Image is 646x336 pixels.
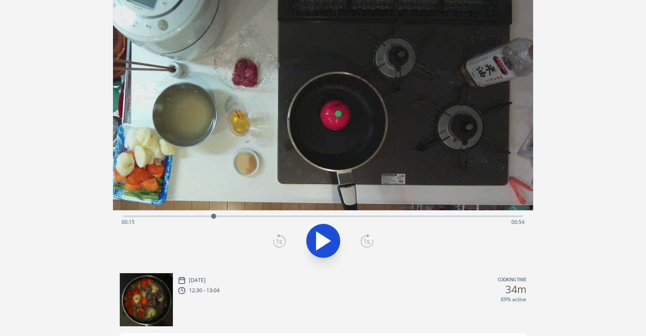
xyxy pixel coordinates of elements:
[505,284,526,294] h2: 34m
[501,296,526,303] p: 69% active
[498,277,526,284] p: Cooking time
[189,287,220,294] p: 12:30 - 13:04
[120,273,173,326] img: 251005033046_thumb.jpeg
[121,218,135,226] span: 00:15
[511,218,525,226] span: 00:54
[189,277,206,284] p: [DATE]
